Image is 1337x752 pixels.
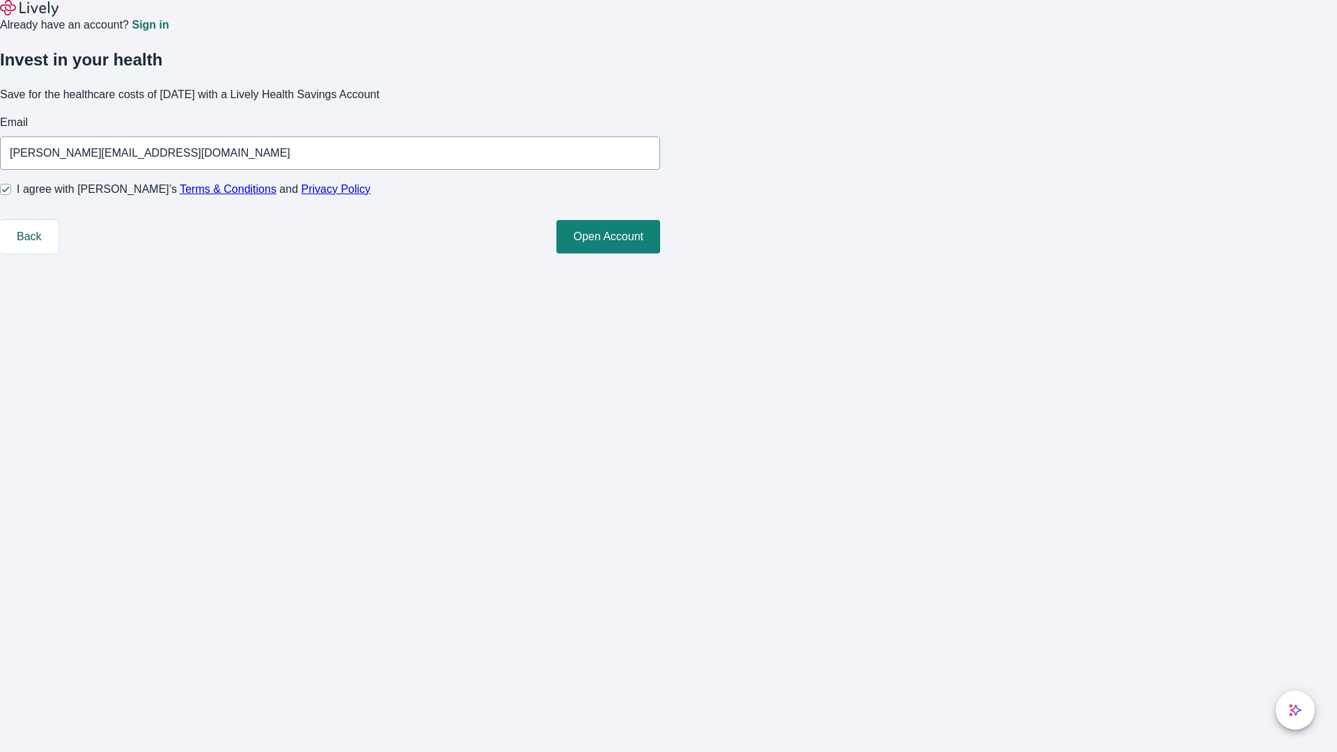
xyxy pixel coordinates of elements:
a: Terms & Conditions [180,183,276,195]
span: I agree with [PERSON_NAME]’s and [17,181,370,198]
a: Privacy Policy [302,183,371,195]
button: chat [1276,691,1315,730]
button: Open Account [556,220,660,253]
a: Sign in [132,19,169,31]
svg: Lively AI Assistant [1288,703,1302,717]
